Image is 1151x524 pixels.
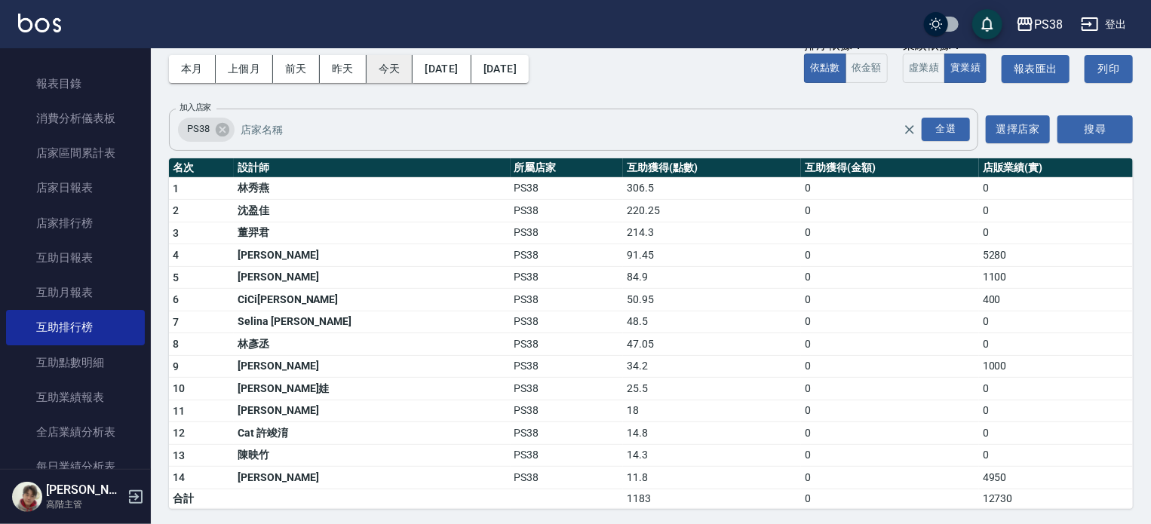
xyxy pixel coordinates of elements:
td: Selina [PERSON_NAME] [234,311,510,333]
td: 306.5 [623,177,801,200]
td: 0 [801,244,979,267]
button: 依金額 [846,54,888,83]
td: [PERSON_NAME]娃 [234,378,510,400]
th: 店販業績(實) [979,158,1133,178]
th: 互助獲得(金額) [801,158,979,178]
a: 互助日報表 [6,241,145,275]
td: 0 [979,400,1133,422]
td: [PERSON_NAME] [234,266,510,289]
td: 400 [979,289,1133,311]
td: 47.05 [623,333,801,356]
a: 全店業績分析表 [6,415,145,449]
td: PS38 [511,177,624,200]
td: PS38 [511,444,624,467]
button: 搜尋 [1057,115,1133,143]
td: 0 [979,200,1133,222]
td: 0 [801,400,979,422]
td: 0 [979,333,1133,356]
button: 報表匯出 [1002,55,1070,83]
a: 店家區間累計表 [6,136,145,170]
button: 昨天 [320,55,367,83]
button: 實業績 [944,54,987,83]
td: 陳映竹 [234,444,510,467]
span: 4 [173,249,179,261]
td: 84.9 [623,266,801,289]
th: 設計師 [234,158,510,178]
button: 登出 [1075,11,1133,38]
td: 0 [801,489,979,508]
span: 8 [173,338,179,350]
td: PS38 [511,266,624,289]
td: PS38 [511,289,624,311]
td: 14.3 [623,444,801,467]
td: 0 [979,378,1133,400]
span: 13 [173,449,186,461]
td: [PERSON_NAME] [234,355,510,378]
td: 林彥丞 [234,333,510,356]
span: 6 [173,293,179,305]
td: 合計 [169,489,234,508]
th: 互助獲得(點數) [623,158,801,178]
td: 0 [801,200,979,222]
td: [PERSON_NAME] [234,244,510,267]
td: Cat 許竣淯 [234,422,510,445]
th: 名次 [169,158,234,178]
td: PS38 [511,311,624,333]
td: 12730 [979,489,1133,508]
a: 互助排行榜 [6,310,145,345]
td: PS38 [511,422,624,445]
span: 11 [173,405,186,417]
td: PS38 [511,200,624,222]
td: 0 [979,222,1133,244]
label: 加入店家 [180,102,211,113]
td: 220.25 [623,200,801,222]
div: PS38 [1034,15,1063,34]
img: Person [12,482,42,512]
td: 14.8 [623,422,801,445]
button: PS38 [1010,9,1069,40]
td: 11.8 [623,467,801,489]
span: 12 [173,427,186,439]
td: 0 [801,467,979,489]
span: 3 [173,227,179,239]
td: 0 [979,422,1133,445]
td: 0 [801,378,979,400]
span: 7 [173,316,179,328]
td: 1100 [979,266,1133,289]
td: PS38 [511,222,624,244]
td: PS38 [511,400,624,422]
td: 214.3 [623,222,801,244]
td: 0 [801,266,979,289]
td: 48.5 [623,311,801,333]
img: Logo [18,14,61,32]
span: PS38 [178,121,219,136]
a: 互助點數明細 [6,345,145,380]
span: 14 [173,471,186,483]
span: 2 [173,204,179,216]
td: CiCi[PERSON_NAME] [234,289,510,311]
td: PS38 [511,467,624,489]
td: 0 [801,444,979,467]
a: 互助月報表 [6,275,145,310]
td: 0 [979,311,1133,333]
td: 0 [801,311,979,333]
td: 0 [979,444,1133,467]
td: 91.45 [623,244,801,267]
button: 前天 [273,55,320,83]
td: 0 [801,355,979,378]
a: 每日業績分析表 [6,449,145,484]
span: 5 [173,271,179,283]
button: [DATE] [471,55,529,83]
th: 所屬店家 [511,158,624,178]
td: 25.5 [623,378,801,400]
td: 董羿君 [234,222,510,244]
td: PS38 [511,333,624,356]
button: 上個月 [216,55,273,83]
td: 沈盈佳 [234,200,510,222]
td: 0 [801,289,979,311]
span: 9 [173,360,179,372]
span: 10 [173,382,186,394]
table: a dense table [169,158,1133,509]
td: 0 [801,222,979,244]
button: save [972,9,1002,39]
